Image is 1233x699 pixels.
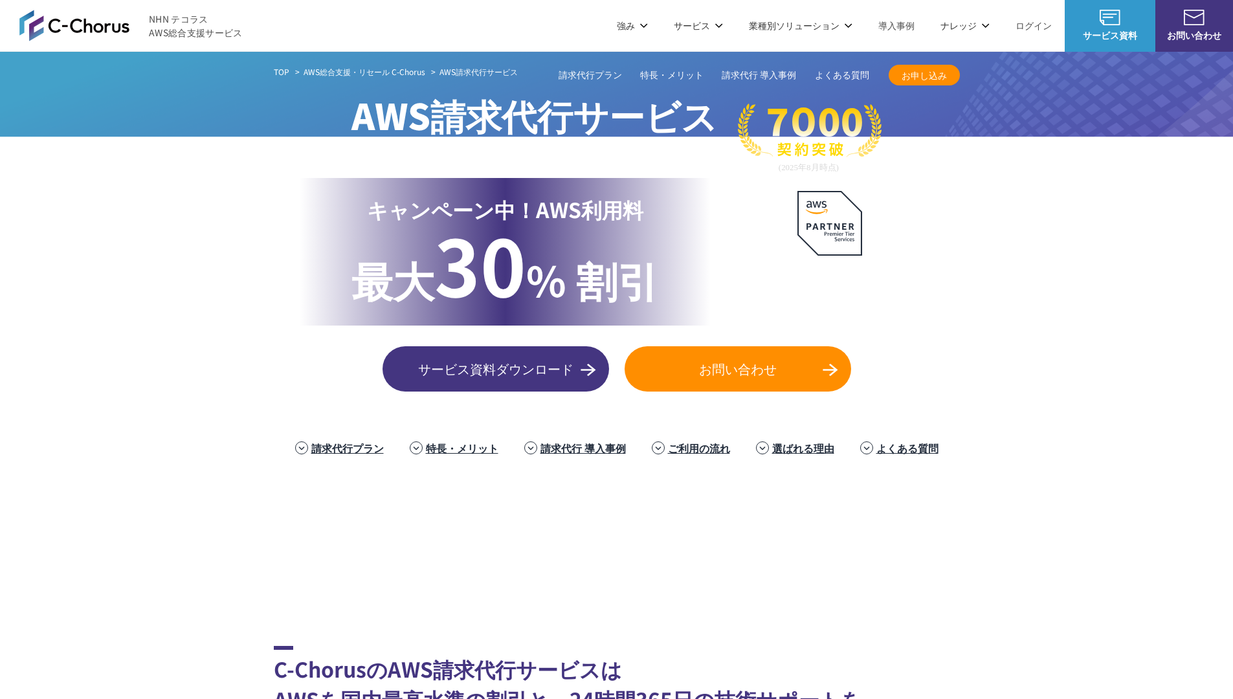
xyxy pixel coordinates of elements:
img: エアトリ [498,491,602,542]
img: エイチーム [330,555,434,607]
a: サービス資料ダウンロード [383,346,609,392]
a: 請求代行 導入事例 [540,440,626,456]
img: 三菱地所 [32,491,136,542]
a: 請求代行 導入事例 [722,69,797,82]
img: 国境なき医師団 [680,555,783,607]
img: 慶應義塾 [913,555,1016,607]
a: 導入事例 [878,19,915,32]
p: % 割引 [351,225,659,310]
img: 共同通信デジタル [964,491,1068,542]
span: お問い合わせ [625,359,851,379]
a: 特長・メリット [640,69,704,82]
img: 契約件数 [738,104,882,173]
a: お申し込み [889,65,960,85]
span: NHN テコラス AWS総合支援サービス [149,12,243,39]
img: 世界貿易センタービルディング [447,555,550,607]
img: AWS総合支援サービス C-Chorus サービス資料 [1100,10,1120,25]
span: お申し込み [889,69,960,82]
a: 選ばれる理由 [772,440,834,456]
img: クリーク・アンド・リバー [563,555,667,607]
span: サービス資料ダウンロード [383,359,609,379]
img: クリスピー・クリーム・ドーナツ [848,491,951,542]
p: サービス [674,19,723,32]
span: サービス資料 [1065,28,1155,42]
p: AWS最上位 プレミアティア サービスパートナー [772,263,888,312]
span: AWS請求代行サービス [439,66,518,77]
p: 業種別ソリューション [749,19,852,32]
img: AWSプレミアティアサービスパートナー [797,191,862,256]
a: AWS総合支援・リセール C-Chorus [304,66,425,78]
img: ヤマサ醤油 [615,491,718,542]
p: 強み [617,19,648,32]
a: 請求代行プラン [559,69,622,82]
span: お問い合わせ [1155,28,1233,42]
img: AWS総合支援サービス C-Chorus [19,10,129,41]
span: AWS請求代行サービス [351,89,717,140]
img: お問い合わせ [1184,10,1205,25]
span: 最大 [351,249,434,309]
a: キャンペーン中！AWS利用料 最大30% 割引 [300,178,711,326]
a: 特長・メリット [426,440,498,456]
img: ファンコミュニケーションズ [214,555,317,607]
a: TOP [274,66,289,78]
a: AWS総合支援サービス C-Chorus NHN テコラスAWS総合支援サービス [19,10,243,41]
a: ご利用の流れ [668,440,730,456]
img: ミズノ [149,491,252,542]
p: キャンペーン中！AWS利用料 [351,194,659,225]
a: 請求代行プラン [311,440,384,456]
p: ナレッジ [940,19,990,32]
img: フジモトHD [382,491,485,542]
img: 日本財団 [796,555,900,607]
p: 国内最高水準の割引と 24時間365日の無料AWS技術サポート [351,140,717,162]
a: お問い合わせ [625,346,851,392]
span: 30 [434,207,526,320]
img: まぐまぐ [1081,491,1184,542]
a: よくある質問 [815,69,869,82]
a: ログイン [1016,19,1052,32]
img: スペースシャワー [97,555,201,607]
img: 早稲田大学 [1029,555,1133,607]
img: 住友生命保険相互 [265,491,369,542]
a: よくある質問 [876,440,939,456]
img: 東京書籍 [731,491,835,542]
